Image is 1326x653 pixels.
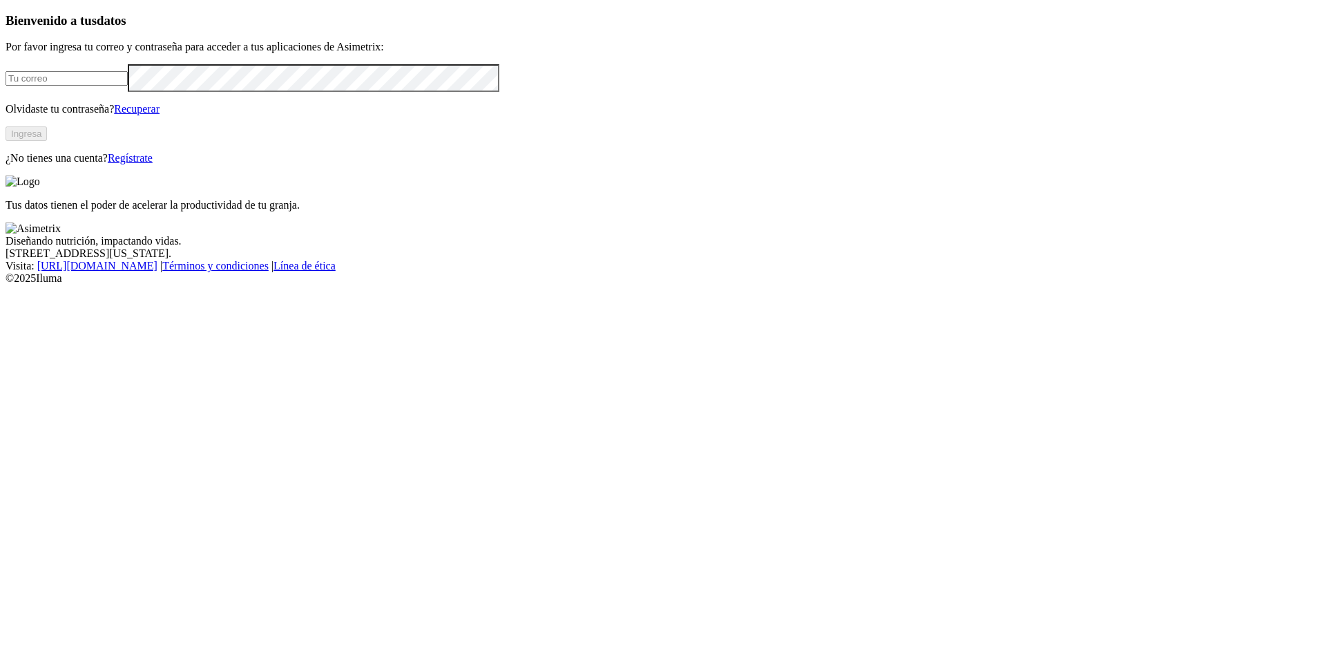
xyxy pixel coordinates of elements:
[6,260,1320,272] div: Visita : | |
[6,41,1320,53] p: Por favor ingresa tu correo y contraseña para acceder a tus aplicaciones de Asimetrix:
[114,103,160,115] a: Recuperar
[6,152,1320,164] p: ¿No tienes una cuenta?
[6,272,1320,285] div: © 2025 Iluma
[6,247,1320,260] div: [STREET_ADDRESS][US_STATE].
[6,235,1320,247] div: Diseñando nutrición, impactando vidas.
[6,199,1320,211] p: Tus datos tienen el poder de acelerar la productividad de tu granja.
[6,13,1320,28] h3: Bienvenido a tus
[6,71,128,86] input: Tu correo
[273,260,336,272] a: Línea de ética
[6,126,47,141] button: Ingresa
[162,260,269,272] a: Términos y condiciones
[108,152,153,164] a: Regístrate
[37,260,157,272] a: [URL][DOMAIN_NAME]
[6,176,40,188] img: Logo
[97,13,126,28] span: datos
[6,223,61,235] img: Asimetrix
[6,103,1320,115] p: Olvidaste tu contraseña?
